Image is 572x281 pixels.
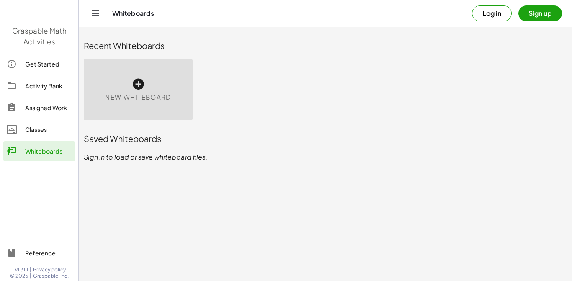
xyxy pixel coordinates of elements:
[3,54,75,74] a: Get Started
[89,7,102,20] button: Toggle navigation
[33,273,69,279] span: Graspable, Inc.
[10,273,28,279] span: © 2025
[15,266,28,273] span: v1.31.1
[25,146,72,156] div: Whiteboards
[25,59,72,69] div: Get Started
[472,5,512,21] button: Log in
[84,152,567,162] p: Sign in to load or save whiteboard files.
[3,119,75,139] a: Classes
[12,26,67,46] span: Graspable Math Activities
[3,76,75,96] a: Activity Bank
[3,98,75,118] a: Assigned Work
[84,133,567,144] div: Saved Whiteboards
[30,266,31,273] span: |
[84,40,567,52] div: Recent Whiteboards
[30,273,31,279] span: |
[3,141,75,161] a: Whiteboards
[105,93,171,102] span: New Whiteboard
[25,81,72,91] div: Activity Bank
[25,124,72,134] div: Classes
[3,243,75,263] a: Reference
[25,103,72,113] div: Assigned Work
[518,5,562,21] button: Sign up
[25,248,72,258] div: Reference
[33,266,69,273] a: Privacy policy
